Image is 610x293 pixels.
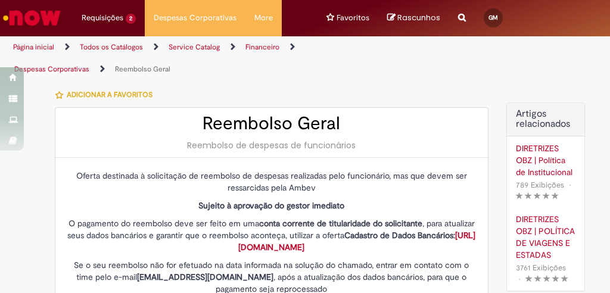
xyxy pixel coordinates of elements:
[488,14,498,21] span: GM
[238,230,475,253] strong: Cadastro de Dados Bancários:
[80,42,143,52] a: Todos os Catálogos
[516,142,575,178] a: DIRETRIZES OBZ | Política de Institucional
[516,263,566,273] span: 3761 Exibições
[9,36,347,80] ul: Trilhas de página
[67,90,152,99] span: Adicionar a Favoritos
[13,42,54,52] a: Página inicial
[14,64,89,74] a: Despesas Corporativas
[516,109,575,130] h3: Artigos relacionados
[1,6,63,30] img: ServiceNow
[567,177,574,193] span: •
[115,64,170,74] a: Reembolso Geral
[55,82,159,107] button: Adicionar a Favoritos
[67,217,477,253] p: O pagamento do reembolso deve ser feito em uma , para atualizar seus dados bancários e garantir q...
[245,42,279,52] a: Financeiro
[67,139,477,151] div: Reembolso de despesas de funcionários
[67,114,477,133] h2: Reembolso Geral
[154,12,236,24] span: Despesas Corporativas
[337,12,369,24] span: Favoritos
[516,213,575,261] a: DIRETRIZES OBZ | POLÍTICA DE VIAGENS E ESTADAS
[516,180,564,190] span: 789 Exibições
[397,12,440,23] span: Rascunhos
[198,200,344,211] strong: Sujeito à aprovação do gestor imediato
[387,12,440,23] a: No momento, sua lista de rascunhos tem 0 Itens
[238,230,475,253] a: [URL][DOMAIN_NAME]
[126,14,136,24] span: 2
[137,272,273,282] strong: [EMAIL_ADDRESS][DOMAIN_NAME]
[169,42,220,52] a: Service Catalog
[516,271,523,287] span: •
[254,12,273,24] span: More
[67,170,477,194] p: Oferta destinada à solicitação de reembolso de despesas realizadas pelo funcionário, mas que deve...
[82,12,123,24] span: Requisições
[259,218,422,229] strong: conta corrente de titularidade do solicitante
